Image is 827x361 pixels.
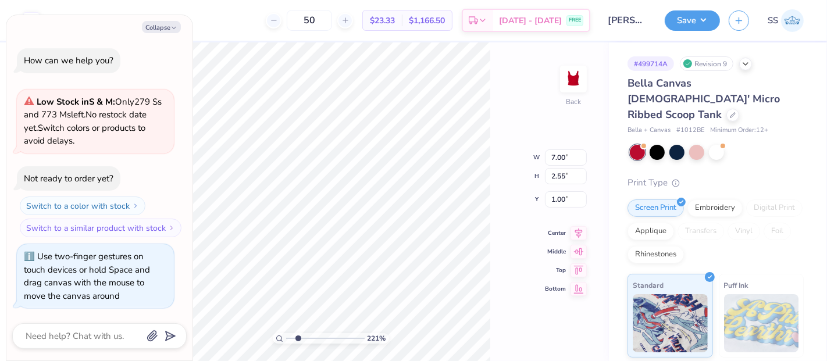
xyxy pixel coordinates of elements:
[24,55,113,66] div: How can we help you?
[370,15,395,27] span: $23.33
[768,9,804,32] a: SS
[633,294,708,352] img: Standard
[24,251,150,302] div: Use two-finger gestures on touch devices or hold Space and drag canvas with the mouse to move the...
[724,279,748,291] span: Puff Ink
[142,21,181,33] button: Collapse
[499,15,562,27] span: [DATE] - [DATE]
[562,67,585,91] img: Back
[545,285,566,293] span: Bottom
[569,16,581,24] span: FREE
[545,229,566,237] span: Center
[628,176,804,190] div: Print Type
[628,199,684,217] div: Screen Print
[20,196,145,215] button: Switch to a color with stock
[24,96,162,147] span: Only 279 Ss and 773 Ms left. Switch colors or products to avoid delays.
[368,333,386,344] span: 221 %
[628,56,674,71] div: # 499714A
[665,10,720,31] button: Save
[132,202,139,209] img: Switch to a color with stock
[20,219,181,237] button: Switch to a similar product with stock
[710,126,768,135] span: Minimum Order: 12 +
[545,248,566,256] span: Middle
[168,224,175,231] img: Switch to a similar product with stock
[628,76,780,121] span: Bella Canvas [DEMOGRAPHIC_DATA]' Micro Ribbed Scoop Tank
[24,173,113,184] div: Not ready to order yet?
[724,294,799,352] img: Puff Ink
[781,9,804,32] img: Shashank S Sharma
[728,223,760,240] div: Vinyl
[764,223,791,240] div: Foil
[628,126,671,135] span: Bella + Canvas
[746,199,803,217] div: Digital Print
[676,126,704,135] span: # 1012BE
[680,56,733,71] div: Revision 9
[628,223,674,240] div: Applique
[628,246,684,263] div: Rhinestones
[409,15,445,27] span: $1,166.50
[768,14,778,27] span: SS
[287,10,332,31] input: – –
[633,279,664,291] span: Standard
[566,96,581,107] div: Back
[678,223,724,240] div: Transfers
[24,109,147,134] span: No restock date yet.
[599,9,656,32] input: Untitled Design
[545,266,566,274] span: Top
[37,96,115,108] strong: Low Stock in S & M :
[687,199,743,217] div: Embroidery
